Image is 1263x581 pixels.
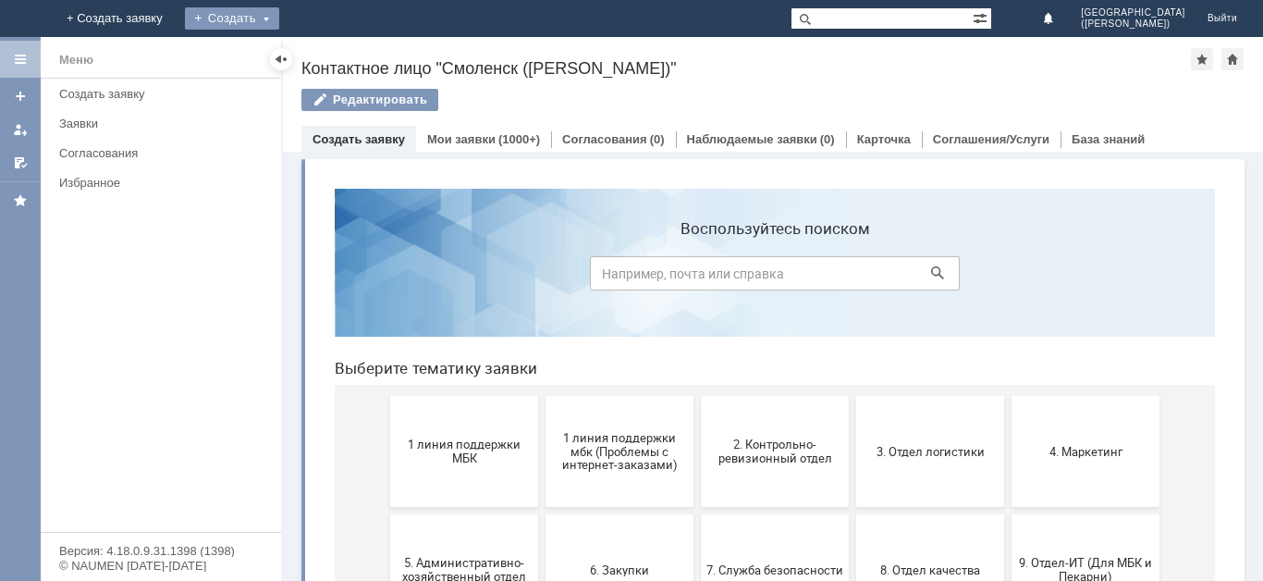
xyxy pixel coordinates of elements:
div: Контактное лицо "Смоленск ([PERSON_NAME])" [301,59,1191,78]
label: Воспользуйтесь поиском [270,45,640,64]
button: 4. Маркетинг [692,222,840,333]
div: Создать заявку [59,87,270,101]
a: Мои заявки [427,132,496,146]
a: Создать заявку [52,80,277,108]
a: Согласования [562,132,647,146]
span: Расширенный поиск [973,8,991,26]
div: Согласования [59,146,270,160]
span: 1 линия поддержки МБК [76,264,213,291]
div: Меню [59,49,93,71]
button: Отдел-ИТ (Офис) [536,459,684,570]
div: (1000+) [498,132,540,146]
span: Отдел ИТ (1С) [231,507,368,521]
a: Создать заявку [6,81,35,111]
a: Соглашения/Услуги [933,132,1049,146]
button: 6. Закупки [226,340,374,451]
div: Скрыть меню [270,48,292,70]
a: Мои заявки [6,115,35,144]
span: 3. Отдел логистики [542,270,679,284]
span: 6. Закупки [231,389,368,402]
button: 2. Контрольно-ревизионный отдел [381,222,529,333]
div: Сделать домашней страницей [1221,48,1244,70]
button: Финансовый отдел [692,459,840,570]
a: Заявки [52,109,277,138]
div: Избранное [59,176,250,190]
div: © NAUMEN [DATE]-[DATE] [59,560,263,572]
span: Отдел-ИТ (Офис) [542,507,679,521]
button: 9. Отдел-ИТ (Для МБК и Пекарни) [692,340,840,451]
div: Добавить в избранное [1191,48,1213,70]
a: База знаний [1072,132,1145,146]
div: Версия: 4.18.0.9.31.1398 (1398) [59,545,263,557]
button: 1 линия поддержки МБК [70,222,218,333]
a: Наблюдаемые заявки [687,132,817,146]
span: [GEOGRAPHIC_DATA] [1081,7,1185,19]
div: Создать [185,7,279,30]
span: 1 линия поддержки мбк (Проблемы с интернет-заказами) [231,256,368,298]
span: 2. Контрольно-ревизионный отдел [386,264,523,291]
button: 3. Отдел логистики [536,222,684,333]
header: Выберите тематику заявки [15,185,895,204]
a: Создать заявку [313,132,405,146]
span: 7. Служба безопасности [386,389,523,402]
button: 8. Отдел качества [536,340,684,451]
button: 1 линия поддержки мбк (Проблемы с интернет-заказами) [226,222,374,333]
span: 9. Отдел-ИТ (Для МБК и Пекарни) [697,382,834,410]
div: (0) [820,132,835,146]
button: 7. Служба безопасности [381,340,529,451]
a: Карточка [857,132,911,146]
a: Согласования [52,139,277,167]
div: Заявки [59,117,270,130]
span: 5. Административно-хозяйственный отдел [76,382,213,410]
span: 8. Отдел качества [542,389,679,402]
span: Финансовый отдел [697,507,834,521]
span: 4. Маркетинг [697,270,834,284]
span: Отдел-ИТ (Битрикс24 и CRM) [386,501,523,528]
button: 5. Административно-хозяйственный отдел [70,340,218,451]
input: Например, почта или справка [270,82,640,117]
a: Мои согласования [6,148,35,178]
span: ([PERSON_NAME]) [1081,19,1185,30]
div: (0) [650,132,665,146]
span: Бухгалтерия (для мбк) [76,507,213,521]
button: Отдел-ИТ (Битрикс24 и CRM) [381,459,529,570]
button: Бухгалтерия (для мбк) [70,459,218,570]
button: Отдел ИТ (1С) [226,459,374,570]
